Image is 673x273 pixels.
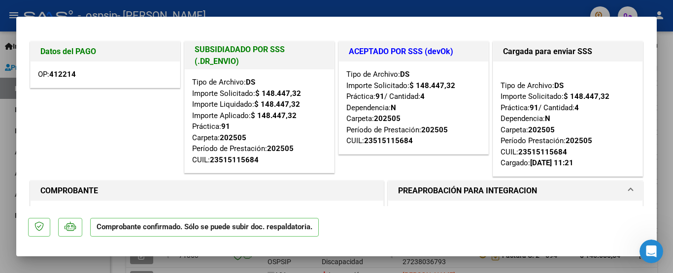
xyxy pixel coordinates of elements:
strong: $ 148.447,32 [254,100,300,109]
strong: 91 [221,122,230,131]
strong: 202505 [220,133,246,142]
strong: DS [400,70,409,79]
strong: N [545,114,550,123]
strong: 412214 [49,70,76,79]
strong: $ 148.447,32 [251,111,297,120]
strong: [DATE] 11:21 [530,158,573,167]
div: 23515115684 [518,147,567,158]
h1: Datos del PAGO [40,46,170,58]
strong: 4 [420,92,425,101]
strong: 202505 [566,136,592,145]
h1: ACEPTADO POR SSS (devOk) [349,46,478,58]
strong: 202505 [421,125,448,134]
h1: PREAPROBACIÓN PARA INTEGRACION [398,185,537,197]
div: Tipo de Archivo: Importe Solicitado: Práctica: / Cantidad: Dependencia: Carpeta: Período de Prest... [346,69,481,147]
div: 23515115684 [364,135,413,147]
p: Comprobante confirmado. Sólo se puede subir doc. respaldatoria. [90,218,319,237]
div: Tipo de Archivo: Importe Solicitado: Práctica: / Cantidad: Dependencia: Carpeta: Período Prestaci... [501,69,635,169]
strong: 202505 [267,144,294,153]
div: Tipo de Archivo: Importe Solicitado: Importe Liquidado: Importe Aplicado: Práctica: Carpeta: Perí... [192,77,327,165]
strong: N [391,103,396,112]
strong: 91 [530,103,538,112]
strong: $ 148.447,32 [255,89,301,98]
strong: 202505 [528,125,555,134]
span: OP: [38,70,76,79]
strong: COMPROBANTE [40,186,98,195]
iframe: Intercom live chat [639,240,663,263]
strong: 4 [574,103,579,112]
h1: Cargada para enviar SSS [503,46,633,58]
strong: $ 148.447,32 [409,81,455,90]
strong: $ 148.447,32 [564,92,609,101]
mat-expansion-panel-header: PREAPROBACIÓN PARA INTEGRACION [388,181,642,201]
strong: 202505 [374,114,401,123]
strong: 91 [375,92,384,101]
strong: DS [246,78,255,87]
h1: SUBSIDIADADO POR SSS (.DR_ENVIO) [195,44,324,67]
div: 23515115684 [210,154,259,166]
strong: DS [554,81,564,90]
